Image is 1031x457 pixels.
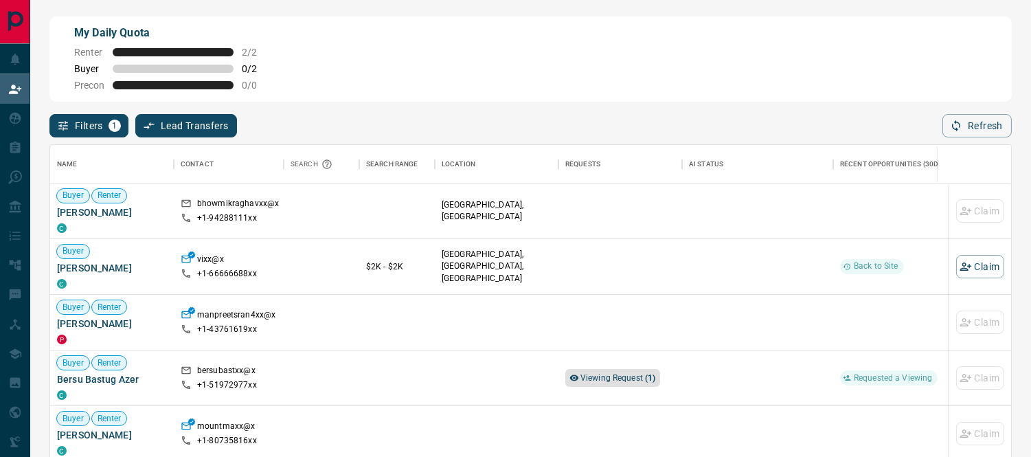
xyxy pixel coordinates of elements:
p: bersubastxx@x [197,365,256,379]
span: [PERSON_NAME] [57,205,167,219]
button: Refresh [942,114,1012,137]
span: Renter [92,190,127,201]
span: Renter [92,413,127,425]
span: Buyer [57,357,89,369]
span: [PERSON_NAME] [57,261,167,275]
div: Search Range [366,145,418,183]
p: [GEOGRAPHIC_DATA], [GEOGRAPHIC_DATA], [GEOGRAPHIC_DATA] [442,249,552,284]
span: Requested a Viewing [848,372,938,384]
div: Requests [565,145,600,183]
div: condos.ca [57,390,67,400]
div: condos.ca [57,279,67,289]
span: Viewing Request [580,373,656,383]
span: Buyer [57,190,89,201]
p: +1- 66666688xx [197,268,257,280]
span: 0 / 0 [242,80,272,91]
span: 0 / 2 [242,63,272,74]
span: Buyer [74,63,104,74]
p: +1- 94288111xx [197,212,257,224]
span: Renter [92,357,127,369]
div: Search Range [359,145,435,183]
span: Buyer [57,413,89,425]
p: +1- 51972977xx [197,379,257,391]
div: Contact [174,145,284,183]
div: Name [57,145,78,183]
div: Viewing Request (1) [565,369,660,387]
button: Filters1 [49,114,128,137]
div: AI Status [682,145,833,183]
span: Renter [74,47,104,58]
span: [PERSON_NAME] [57,428,167,442]
button: Lead Transfers [135,114,238,137]
div: Contact [181,145,214,183]
p: mountmaxx@x [197,421,255,435]
div: Location [442,145,475,183]
span: Precon [74,80,104,91]
div: Location [435,145,558,183]
div: AI Status [689,145,723,183]
div: Recent Opportunities (30d) [840,145,941,183]
span: Bersu Bastug Azer [57,372,167,386]
div: property.ca [57,335,67,344]
span: [PERSON_NAME] [57,317,167,331]
p: bhowmikraghavxx@x [197,198,279,212]
p: +1- 43761619xx [197,324,257,335]
div: Recent Opportunities (30d) [833,145,971,183]
strong: ( 1 ) [645,373,655,383]
span: Buyer [57,245,89,257]
div: condos.ca [57,446,67,456]
p: vixx@x [197,254,224,268]
div: Requests [558,145,682,183]
span: 2 / 2 [242,47,272,58]
span: Renter [92,302,127,313]
p: My Daily Quota [74,25,272,41]
p: $2K - $2K [366,260,428,273]
button: Claim [956,255,1004,278]
div: Name [50,145,174,183]
span: Buyer [57,302,89,313]
span: Back to Site [848,260,904,272]
div: Search [291,145,336,183]
p: +1- 80735816xx [197,435,257,447]
span: 1 [110,121,120,131]
p: manpreetsran4xx@x [197,309,275,324]
div: condos.ca [57,223,67,233]
p: [GEOGRAPHIC_DATA], [GEOGRAPHIC_DATA] [442,199,552,223]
